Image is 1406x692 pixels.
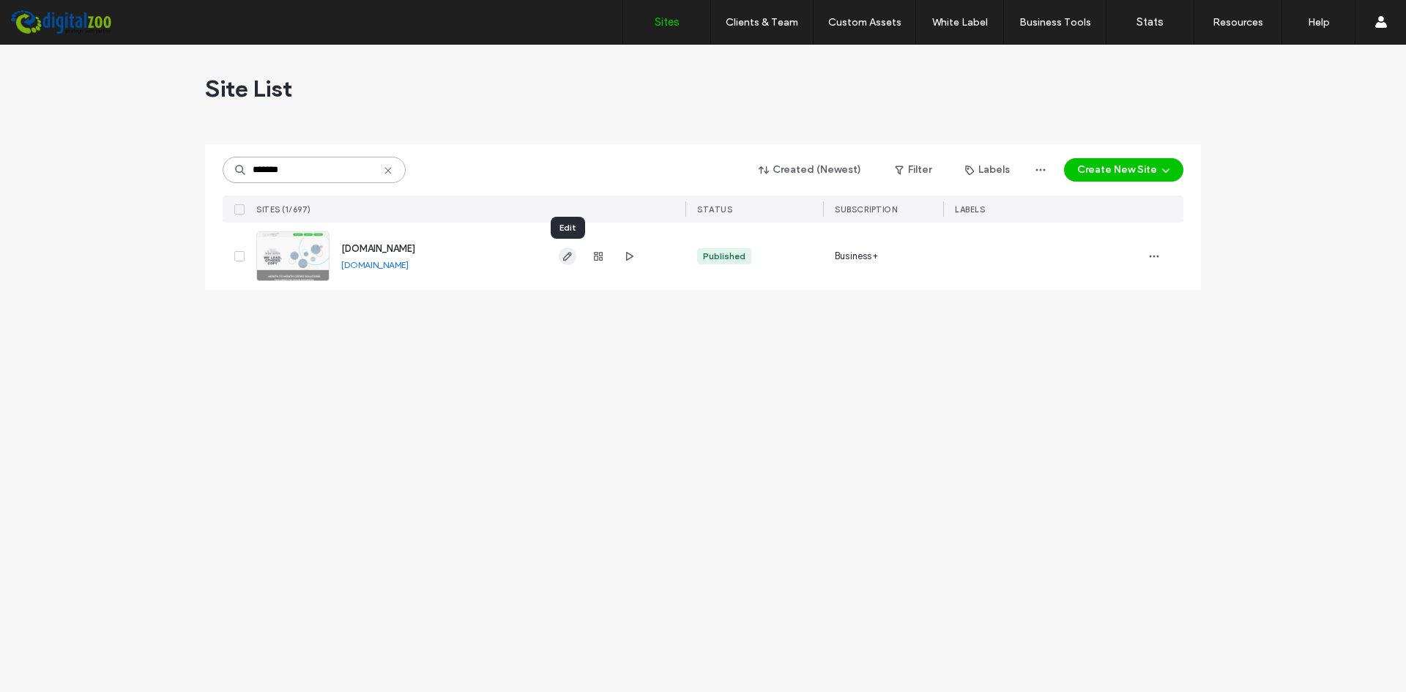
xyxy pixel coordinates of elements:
span: Site List [205,74,292,103]
button: Filter [880,158,946,182]
label: Sites [655,15,680,29]
div: Published [703,250,745,263]
button: Labels [952,158,1023,182]
label: Business Tools [1019,16,1091,29]
label: Custom Assets [828,16,901,29]
a: [DOMAIN_NAME] [341,243,415,254]
label: Stats [1137,15,1164,29]
span: SITES (1/697) [256,204,311,215]
div: Edit [551,217,585,239]
label: Clients & Team [726,16,798,29]
a: [DOMAIN_NAME] [341,259,409,270]
label: White Label [932,16,988,29]
span: Help [33,10,63,23]
span: Business+ [835,249,878,264]
label: Help [1308,16,1330,29]
span: SUBSCRIPTION [835,204,897,215]
span: LABELS [955,204,985,215]
button: Created (Newest) [746,158,874,182]
button: Create New Site [1064,158,1183,182]
span: STATUS [697,204,732,215]
label: Resources [1213,16,1263,29]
